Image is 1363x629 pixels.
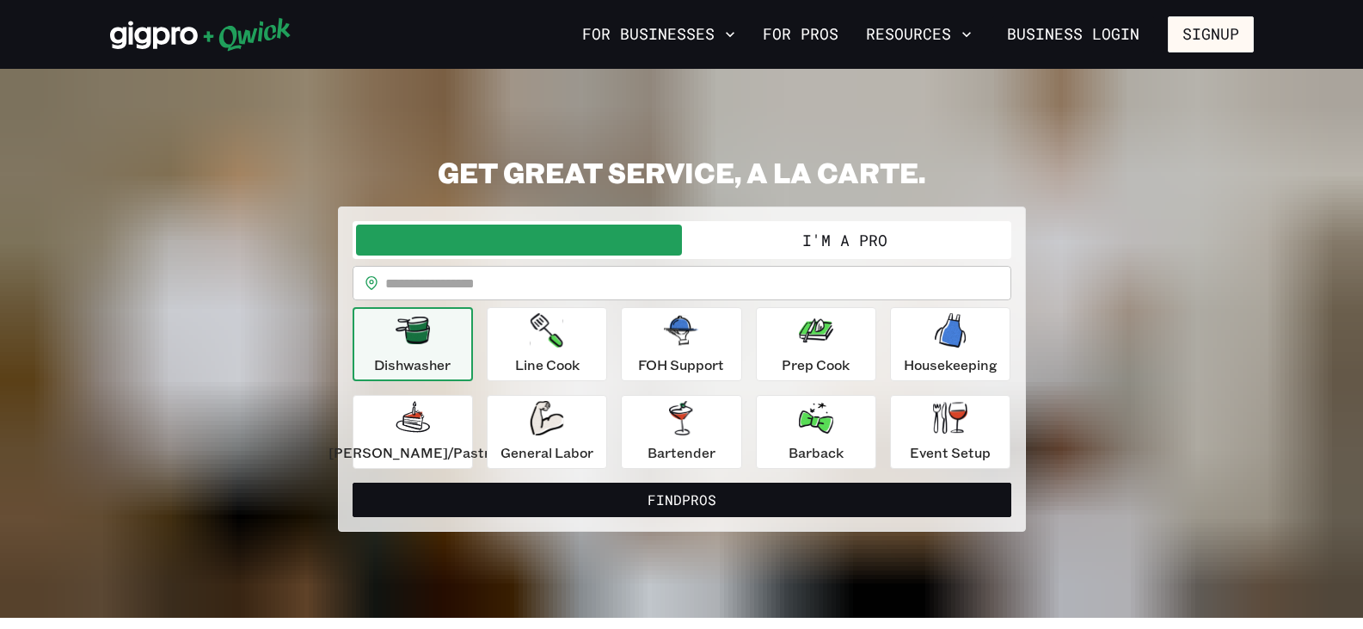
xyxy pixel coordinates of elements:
p: Barback [789,442,844,463]
button: FOH Support [621,307,741,381]
p: Event Setup [910,442,991,463]
button: Resources [859,20,979,49]
button: [PERSON_NAME]/Pastry [353,395,473,469]
p: [PERSON_NAME]/Pastry [328,442,497,463]
p: Line Cook [515,355,580,375]
p: Dishwasher [374,355,451,375]
a: Business Login [992,16,1154,52]
button: Line Cook [487,307,607,381]
h2: GET GREAT SERVICE, A LA CARTE. [338,155,1026,189]
button: Housekeeping [890,307,1010,381]
button: FindPros [353,483,1011,517]
p: FOH Support [638,355,724,375]
button: I'm a Pro [682,225,1008,256]
button: I'm a Business [356,225,682,256]
button: Barback [756,395,876,469]
button: Signup [1168,16,1254,52]
button: For Businesses [575,20,742,49]
button: Bartender [621,395,741,469]
p: Prep Cook [782,355,850,375]
a: For Pros [756,20,845,49]
button: General Labor [487,395,607,469]
p: Housekeeping [904,355,998,375]
button: Dishwasher [353,307,473,381]
button: Event Setup [890,395,1010,469]
p: Bartender [648,442,715,463]
p: General Labor [500,442,593,463]
button: Prep Cook [756,307,876,381]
